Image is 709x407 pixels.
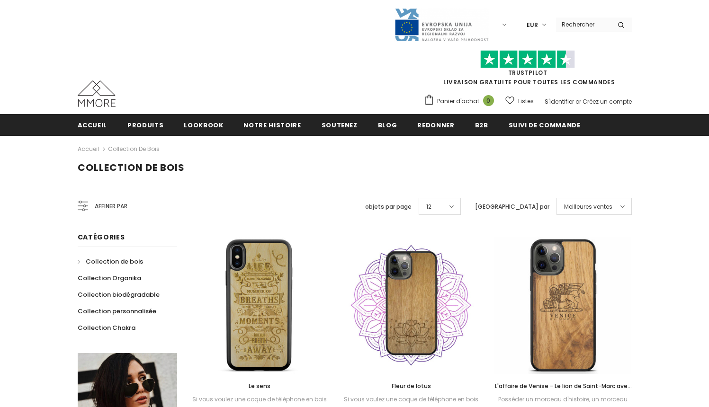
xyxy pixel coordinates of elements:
a: Blog [378,114,397,135]
span: Notre histoire [243,121,301,130]
a: B2B [475,114,488,135]
span: Affiner par [95,201,127,212]
a: Collection biodégradable [78,286,160,303]
label: objets par page [365,202,412,212]
span: Suivi de commande [509,121,581,130]
a: Fleur de lotus [342,381,480,391]
a: Lookbook [184,114,223,135]
span: B2B [475,121,488,130]
img: Faites confiance aux étoiles pilotes [480,50,575,69]
span: 12 [426,202,431,212]
span: Collection biodégradable [78,290,160,299]
span: Catégories [78,232,125,242]
a: soutenez [322,114,358,135]
img: Cas MMORE [78,80,116,107]
span: Produits [127,121,163,130]
a: S'identifier [545,97,574,106]
a: Collection personnalisée [78,303,156,319]
label: [GEOGRAPHIC_DATA] par [475,202,549,212]
span: Panier d'achat [437,97,479,106]
a: Accueil [78,114,108,135]
a: TrustPilot [508,69,547,77]
span: 0 [483,95,494,106]
span: Blog [378,121,397,130]
span: Meilleures ventes [564,202,612,212]
span: LIVRAISON GRATUITE POUR TOUTES LES COMMANDES [424,54,632,86]
span: Collection de bois [78,161,185,174]
a: Suivi de commande [509,114,581,135]
span: Collection de bois [86,257,143,266]
a: Redonner [417,114,454,135]
a: Le sens [191,381,329,391]
span: Lookbook [184,121,223,130]
span: Le sens [249,382,270,390]
a: Collection de bois [78,253,143,270]
a: Produits [127,114,163,135]
a: Créez un compte [583,97,632,106]
span: EUR [527,20,538,30]
a: Notre histoire [243,114,301,135]
a: Listes [505,93,534,109]
span: Collection Organika [78,274,141,283]
a: Javni Razpis [394,20,489,28]
span: Listes [518,97,534,106]
a: L'affaire de Venise - Le lion de Saint-Marc avec le lettrage [494,381,631,391]
a: Collection de bois [108,145,160,153]
span: or [575,97,581,106]
img: Javni Razpis [394,8,489,42]
a: Accueil [78,143,99,155]
span: L'affaire de Venise - Le lion de Saint-Marc avec le lettrage [495,382,632,400]
span: Accueil [78,121,108,130]
input: Search Site [556,18,610,31]
span: Collection Chakra [78,323,135,332]
span: Collection personnalisée [78,307,156,316]
span: Fleur de lotus [392,382,431,390]
a: Panier d'achat 0 [424,94,499,108]
a: Collection Organika [78,270,141,286]
span: Redonner [417,121,454,130]
span: soutenez [322,121,358,130]
a: Collection Chakra [78,319,135,336]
